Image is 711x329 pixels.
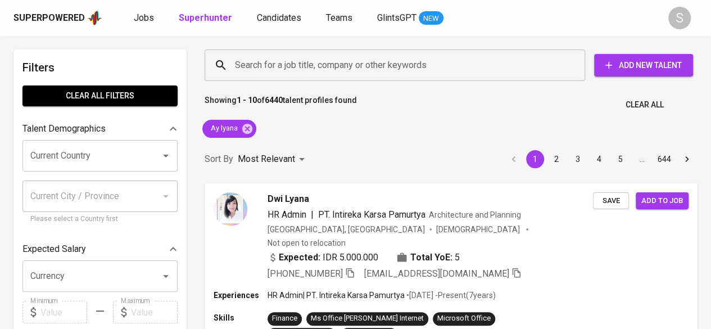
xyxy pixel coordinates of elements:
p: Skills [214,312,268,323]
button: Add to job [636,192,689,210]
span: 5 [455,251,460,264]
span: [PHONE_NUMBER] [268,268,343,279]
p: Expected Salary [22,242,86,256]
button: Add New Talent [594,54,693,76]
button: Open [158,148,174,164]
div: Superpowered [13,12,85,25]
b: Total YoE: [410,251,452,264]
span: Architecture and Planning [429,210,521,219]
div: [GEOGRAPHIC_DATA], [GEOGRAPHIC_DATA] [268,224,425,235]
span: PT. Intireka Karsa Pamurtya [318,209,425,220]
div: S [668,7,691,29]
a: GlintsGPT NEW [377,11,443,25]
h6: Filters [22,58,178,76]
span: Clear All filters [31,89,169,103]
input: Value [40,301,87,323]
div: Ms Office [PERSON_NAME] Internet [311,313,424,324]
div: … [633,154,651,165]
p: Please select a Country first [30,214,170,225]
p: Talent Demographics [22,122,106,136]
img: app logo [87,10,102,26]
div: Most Relevant [238,149,309,170]
p: Most Relevant [238,152,295,166]
button: Go to page 4 [590,150,608,168]
span: Dwi Lyana [268,192,309,206]
input: Value [131,301,178,323]
span: Add to job [641,195,683,208]
a: Superhunter [179,11,234,25]
span: Add New Talent [603,58,684,73]
span: Jobs [134,12,154,23]
div: IDR 5.000.000 [268,251,378,264]
p: HR Admin | PT. Intireka Karsa Pamurtya [268,290,405,301]
span: GlintsGPT [377,12,416,23]
button: Go to page 2 [547,150,565,168]
a: Superpoweredapp logo [13,10,102,26]
b: Expected: [279,251,320,264]
span: NEW [419,13,443,24]
p: Not open to relocation [268,237,346,249]
b: 1 - 10 [237,96,257,105]
div: Ay lyana [202,120,256,138]
a: Jobs [134,11,156,25]
nav: pagination navigation [503,150,698,168]
div: Expected Salary [22,238,178,260]
span: [EMAIL_ADDRESS][DOMAIN_NAME] [364,268,509,279]
p: Showing of talent profiles found [205,94,357,115]
span: [DEMOGRAPHIC_DATA] [436,224,522,235]
button: Clear All [621,94,668,115]
button: Go to page 644 [654,150,674,168]
button: Go to page 5 [612,150,630,168]
span: Save [599,195,623,208]
span: Teams [326,12,352,23]
button: Open [158,268,174,284]
a: Candidates [257,11,304,25]
span: Candidates [257,12,301,23]
p: Experiences [214,290,268,301]
div: Talent Demographics [22,118,178,140]
button: page 1 [526,150,544,168]
button: Save [593,192,629,210]
div: Microsoft Office [437,313,491,324]
img: f9022d523c2b787ffe9427f6aa125f0b.jpg [214,192,247,226]
div: Finance [272,313,297,324]
button: Go to page 3 [569,150,587,168]
p: Sort By [205,152,233,166]
p: • [DATE] - Present ( 7 years ) [405,290,496,301]
span: | [311,208,314,222]
button: Clear All filters [22,85,178,106]
span: Ay lyana [202,123,244,134]
span: Clear All [626,98,664,112]
b: Superhunter [179,12,232,23]
b: 6440 [265,96,283,105]
span: HR Admin [268,209,306,220]
a: Teams [326,11,355,25]
button: Go to next page [678,150,696,168]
